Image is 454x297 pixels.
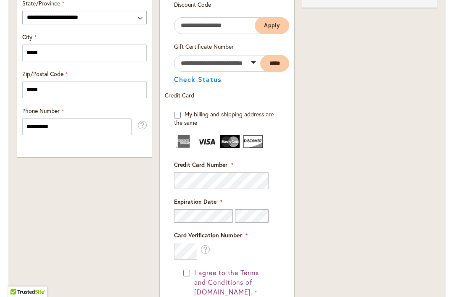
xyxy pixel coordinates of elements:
span: Credit Card [165,91,194,99]
button: Apply [255,17,289,34]
span: Phone Number [22,107,60,115]
iframe: Launch Accessibility Center [6,267,30,291]
button: Check Status [174,76,222,83]
span: My billing and shipping address are the same [174,110,274,126]
span: City [22,33,32,41]
span: Zip/Postal Code [22,70,63,78]
img: American Express [174,135,193,148]
span: Gift Certificate Number [174,42,234,50]
img: Visa [197,135,216,148]
span: Card Verification Number [174,231,242,239]
span: Apply [264,22,280,29]
img: Discover [243,135,263,148]
span: I agree to the Terms and Conditions of [DOMAIN_NAME]. [194,268,259,296]
span: Credit Card Number [174,160,227,168]
img: MasterCard [220,135,240,148]
span: Discount Code [174,0,211,8]
span: Expiration Date [174,197,216,205]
